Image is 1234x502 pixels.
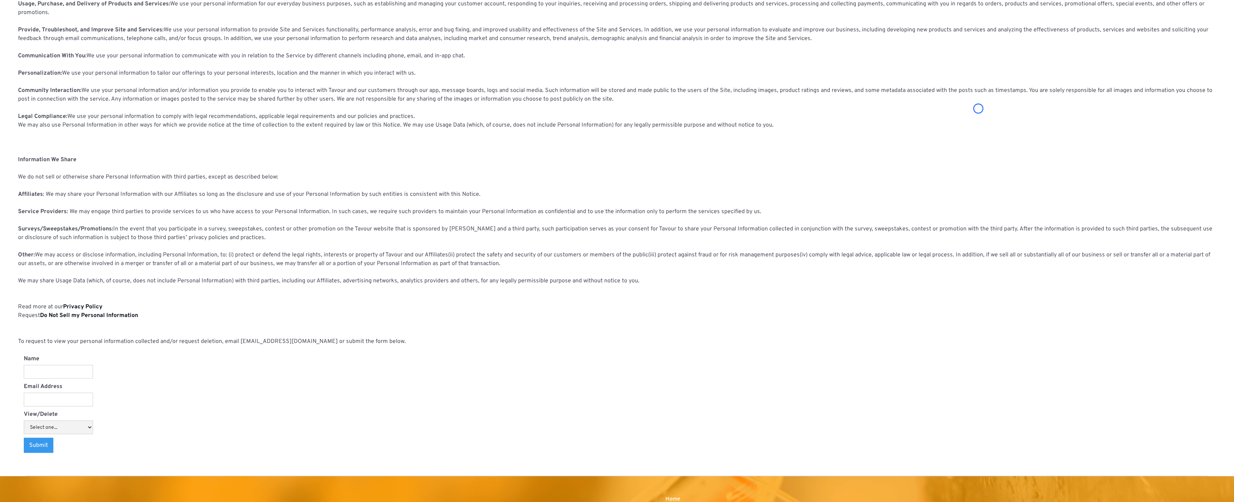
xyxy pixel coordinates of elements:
strong: Legal Compliance: [18,113,67,120]
a: Privacy Policy [63,303,102,311]
strong: Affiliates [18,191,43,198]
label: View/Delete [24,410,93,419]
strong: Information We Share ‍ [18,156,76,163]
strong: Service Providers [18,208,67,215]
label: Email Address [24,382,93,391]
a: Do Not Sell my Personal Information [40,312,138,319]
strong: Surveys/Sweepstakes/Promotions: [18,225,113,233]
strong: Personalization: [18,70,62,77]
strong: Communication With You: [18,52,87,60]
strong: Provide, Troubleshoot, and Improve Site and Services: [18,26,164,34]
label: Name [24,355,93,363]
input: Submit [24,438,53,453]
strong: Usage, Purchase, and Delivery of Products and Services: [18,0,170,8]
form: View/delete my PI [24,355,93,453]
strong: Community Interaction: [18,87,81,94]
strong: Other: [18,251,35,259]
